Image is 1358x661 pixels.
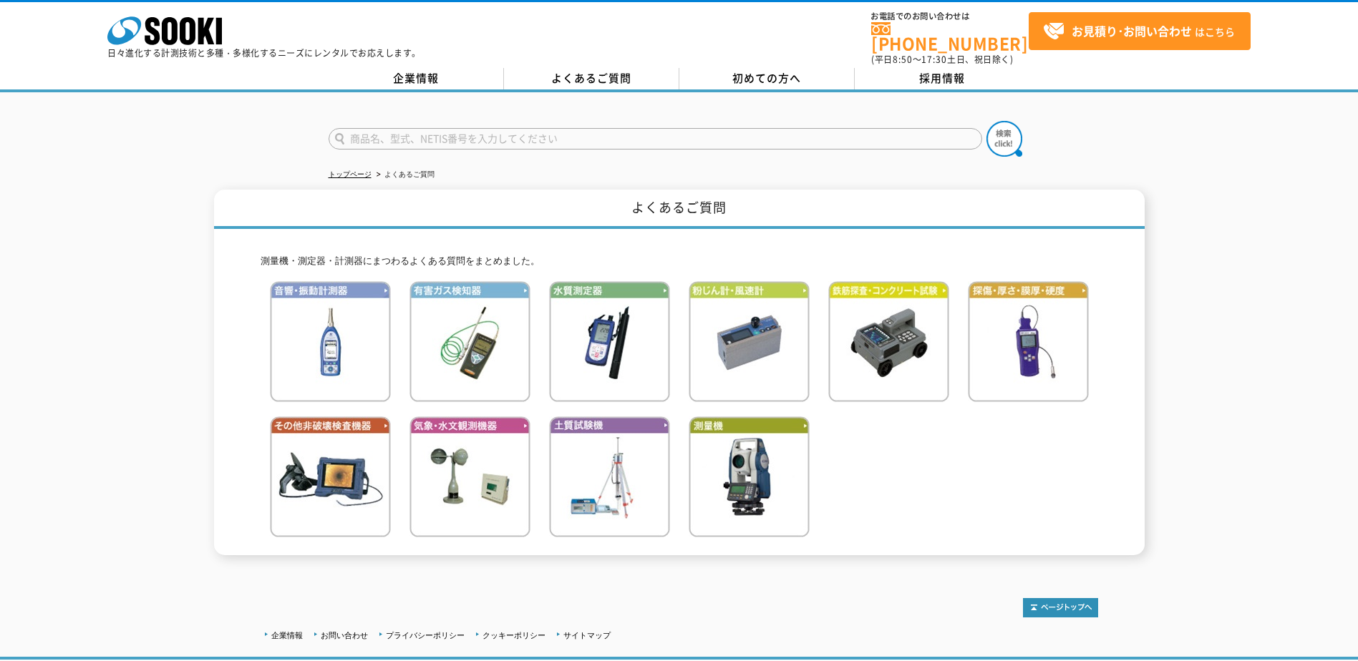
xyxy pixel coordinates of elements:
[732,70,801,86] span: 初めての方へ
[871,53,1013,66] span: (平日 ～ 土日、祝日除く)
[828,281,949,402] img: 鉄筋検査・コンクリート試験
[409,281,530,402] img: 有害ガス検知器
[409,416,530,537] img: 気象・水文観測機器
[329,68,504,89] a: 企業情報
[271,631,303,640] a: 企業情報
[504,68,679,89] a: よくあるご質問
[968,281,1089,402] img: 探傷・厚さ・膜厚・硬度
[871,22,1029,52] a: [PHONE_NUMBER]
[329,128,982,150] input: 商品名、型式、NETIS番号を入力してください
[321,631,368,640] a: お問い合わせ
[1043,21,1235,42] span: はこちら
[893,53,913,66] span: 8:50
[921,53,947,66] span: 17:30
[270,281,391,402] img: 音響・振動計測器
[482,631,545,640] a: クッキーポリシー
[386,631,465,640] a: プライバシーポリシー
[549,281,670,402] img: 水質測定器
[261,254,1098,269] p: 測量機・測定器・計測器にまつわるよくある質問をまとめました。
[549,416,670,537] img: 土質試験機
[689,281,810,402] img: 粉じん計・風速計
[679,68,855,89] a: 初めての方へ
[689,416,810,537] img: 測量機
[871,12,1029,21] span: お電話でのお問い合わせは
[1072,22,1192,39] strong: お見積り･お問い合わせ
[374,167,435,182] li: よくあるご質問
[329,170,372,178] a: トップページ
[855,68,1030,89] a: 採用情報
[270,416,391,537] img: その他非破壊検査機器
[1029,12,1251,50] a: お見積り･お問い合わせはこちら
[563,631,611,640] a: サイトマップ
[986,121,1022,157] img: btn_search.png
[214,190,1145,229] h1: よくあるご質問
[1023,598,1098,617] img: トップページへ
[107,49,421,57] p: 日々進化する計測技術と多種・多様化するニーズにレンタルでお応えします。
